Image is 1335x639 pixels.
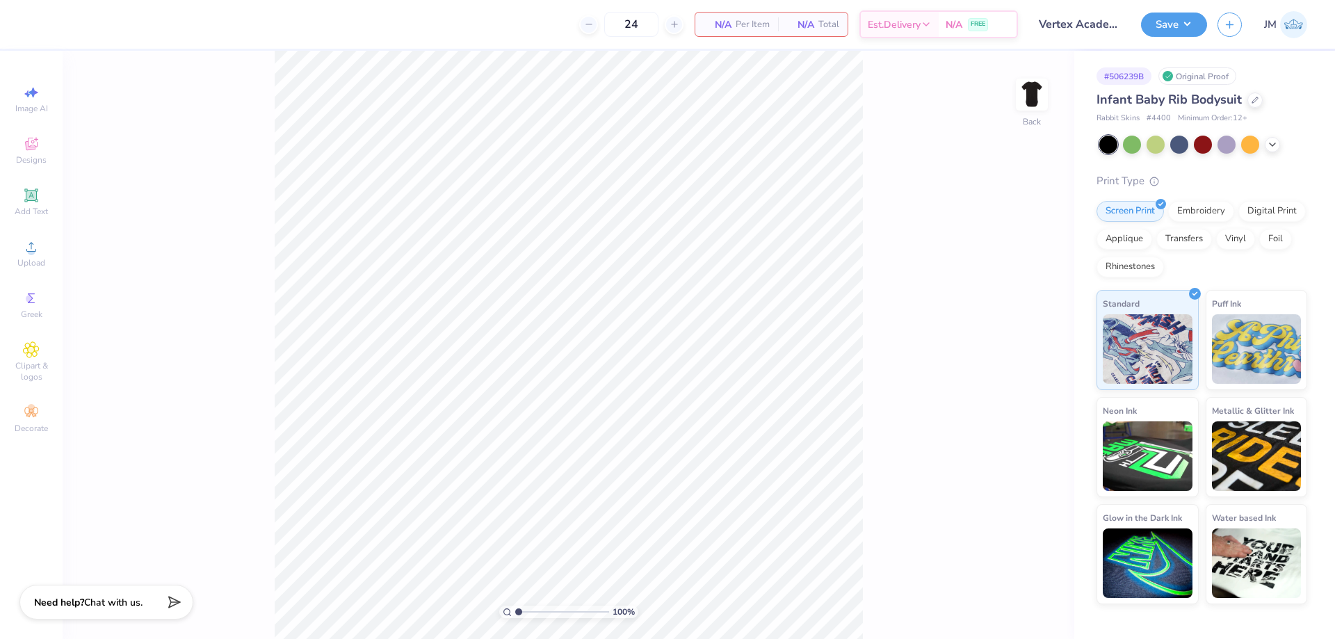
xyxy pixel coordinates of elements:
[1097,67,1151,85] div: # 506239B
[1028,10,1131,38] input: Untitled Design
[1280,11,1307,38] img: Joshua Macky Gaerlan
[1097,229,1152,250] div: Applique
[1212,403,1294,418] span: Metallic & Glitter Ink
[1103,421,1192,491] img: Neon Ink
[7,360,56,382] span: Clipart & logos
[15,423,48,434] span: Decorate
[1259,229,1292,250] div: Foil
[1178,113,1247,124] span: Minimum Order: 12 +
[1212,528,1302,598] img: Water based Ink
[1018,81,1046,108] img: Back
[1103,296,1140,311] span: Standard
[1097,173,1307,189] div: Print Type
[971,19,985,29] span: FREE
[1103,314,1192,384] img: Standard
[818,17,839,32] span: Total
[704,17,731,32] span: N/A
[1097,91,1242,108] span: Infant Baby Rib Bodysuit
[868,17,921,32] span: Est. Delivery
[736,17,770,32] span: Per Item
[1168,201,1234,222] div: Embroidery
[1212,296,1241,311] span: Puff Ink
[15,206,48,217] span: Add Text
[1156,229,1212,250] div: Transfers
[1097,257,1164,277] div: Rhinestones
[1212,510,1276,525] span: Water based Ink
[84,596,143,609] span: Chat with us.
[1264,11,1307,38] a: JM
[1212,314,1302,384] img: Puff Ink
[21,309,42,320] span: Greek
[1103,528,1192,598] img: Glow in the Dark Ink
[15,103,48,114] span: Image AI
[1141,13,1207,37] button: Save
[1023,115,1041,128] div: Back
[604,12,658,37] input: – –
[946,17,962,32] span: N/A
[1158,67,1236,85] div: Original Proof
[1216,229,1255,250] div: Vinyl
[1103,403,1137,418] span: Neon Ink
[1103,510,1182,525] span: Glow in the Dark Ink
[1264,17,1277,33] span: JM
[1212,421,1302,491] img: Metallic & Glitter Ink
[613,606,635,618] span: 100 %
[34,596,84,609] strong: Need help?
[1097,113,1140,124] span: Rabbit Skins
[1238,201,1306,222] div: Digital Print
[786,17,814,32] span: N/A
[16,154,47,165] span: Designs
[17,257,45,268] span: Upload
[1097,201,1164,222] div: Screen Print
[1147,113,1171,124] span: # 4400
